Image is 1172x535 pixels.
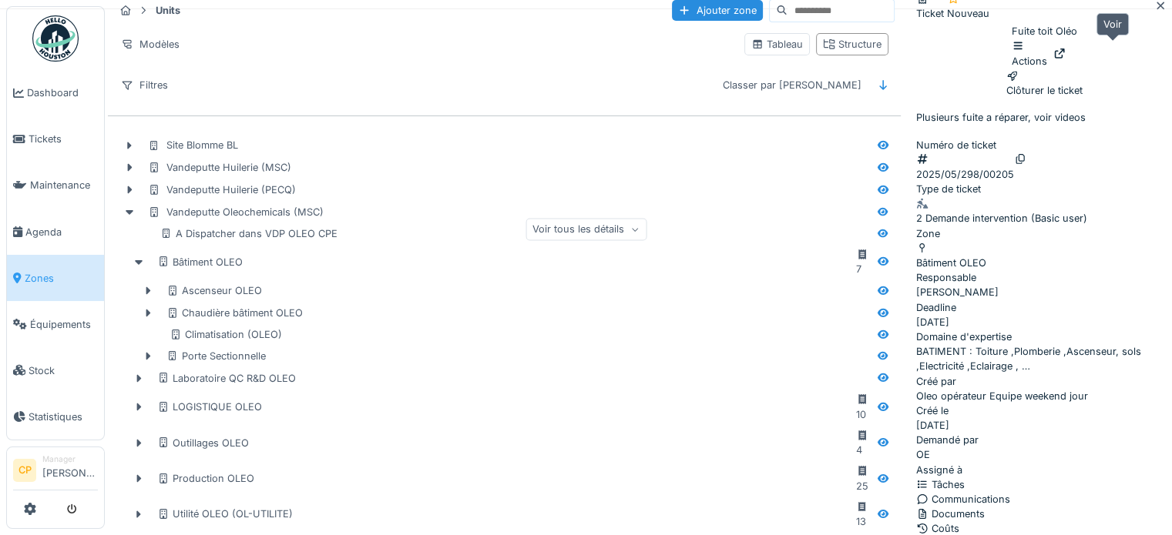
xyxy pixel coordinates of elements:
div: Production OLEO [157,471,254,486]
span: Tickets [29,132,98,146]
a: Dashboard [7,70,104,116]
div: BATIMENT : Toiture ,Plomberie ,Ascenseur, sols ,Electricité ,Eclairage , … [916,329,1172,374]
div: Fuite toit Oléo [1012,24,1077,69]
a: Zones [7,255,104,301]
div: Assigné à [916,463,1172,477]
div: Vandeputte Huilerie (PECQ) [148,182,296,197]
div: Structure [823,37,882,52]
a: Agenda [7,209,104,255]
div: Modèles [114,33,186,55]
div: [DATE] [916,418,949,433]
div: 25 [856,479,868,493]
div: 13 [856,514,868,529]
div: Classer par [PERSON_NAME] [716,74,868,96]
span: Zones [25,271,98,286]
div: Vandeputte Huilerie (MSC) [148,160,291,175]
a: Stock [7,347,104,393]
div: Bâtiment OLEO [157,255,243,269]
span: Agenda [25,225,98,239]
div: A Dispatcher dans VDP OLEO CPE [160,226,337,241]
div: 4 [856,443,868,457]
span: Dashboard [27,85,98,100]
div: Clôturer le ticket [1006,69,1083,98]
div: Documents [916,507,1172,521]
div: 2025/05/298/00205 [916,167,1014,182]
a: Maintenance [7,162,104,209]
div: Créé le [916,403,1172,418]
li: CP [13,459,36,482]
span: Maintenance [30,178,98,192]
div: Zone [916,226,1172,241]
li: [PERSON_NAME] [42,453,98,487]
div: [DATE] [916,315,949,329]
div: [PERSON_NAME] [916,270,1172,299]
div: Porte Sectionnelle [166,349,266,363]
div: Filtres [114,74,175,96]
div: 7 [856,262,868,276]
a: Équipements [7,301,104,347]
div: Responsable [916,270,1172,285]
div: Numéro de ticket [916,138,1172,152]
div: Laboratoire QC R&D OLEO [157,371,296,386]
div: Climatisation (OLEO) [170,327,282,342]
div: Actions [1012,39,1047,69]
div: Demandé par [916,433,1172,447]
div: Tâches [916,477,1172,492]
div: Nouveau [947,6,989,21]
div: Voir [1096,13,1129,35]
span: Statistiques [29,410,98,424]
div: Bâtiment OLEO [916,256,986,270]
div: Domaine d'expertise [916,329,1172,344]
a: CP Manager[PERSON_NAME] [13,453,98,490]
div: Vandeputte Oleochemicals (MSC) [148,205,324,219]
a: Tickets [7,116,104,162]
div: Outillages OLEO [157,436,249,450]
div: Créé par [916,374,1172,389]
span: Stock [29,363,98,378]
div: Communications [916,492,1172,507]
img: Badge_color-CXgf-gQk.svg [32,15,79,62]
div: Utilité OLEO (OL-UTILITE) [157,507,293,521]
div: Voir tous les détails [526,218,646,240]
div: Ticket [916,6,944,21]
div: Manager [42,453,98,465]
div: Site Blomme BL [148,138,238,152]
div: Type de ticket [916,182,1172,196]
strong: Units [149,3,186,18]
div: LOGISTIQUE OLEO [157,400,262,414]
div: OE [916,447,930,462]
div: 10 [856,407,868,422]
div: Deadline [916,300,1172,315]
span: Équipements [30,317,98,332]
div: Oleo opérateur Equipe weekend jour [916,374,1172,403]
div: Tableau [751,37,803,52]
div: Ascenseur OLEO [166,283,262,298]
a: Statistiques [7,393,104,440]
div: 2 Demande intervention (Basic user) [916,211,1087,226]
div: Chaudière bâtiment OLEO [166,306,303,320]
p: Plusieurs fuite a réparer, voir videos [916,110,1172,125]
